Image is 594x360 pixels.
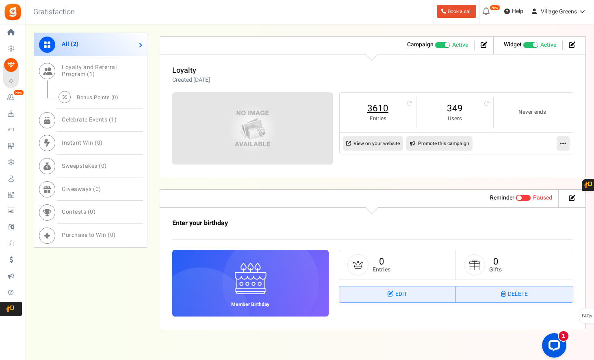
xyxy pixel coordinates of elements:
strong: Widget [504,40,522,49]
a: New [3,91,22,104]
p: Created [DATE] [172,76,210,84]
small: Gifts [489,267,502,273]
a: Book a call [437,5,476,18]
span: 0 [90,208,93,216]
small: Entries [373,267,390,273]
span: 0 [95,184,99,193]
h3: Enter your birthday [172,220,493,227]
span: 2 [73,40,77,48]
a: 0 [493,255,498,268]
span: Instant Win ( ) [62,139,103,147]
span: Active [540,41,556,49]
strong: Reminder [490,193,514,202]
a: 349 [425,102,485,115]
span: 1 [89,70,93,78]
span: 0 [97,139,101,147]
img: Gratisfaction [4,3,22,21]
small: Never ends [502,108,562,116]
span: 0 [110,231,114,239]
a: Promote this campaign [406,136,473,151]
a: Edit [339,286,456,303]
strong: Campaign [407,40,434,49]
small: Users [425,115,485,123]
span: Paused [533,193,552,202]
span: 0 [113,93,116,101]
span: Contests ( ) [62,208,95,216]
span: FAQs [581,308,592,324]
span: Celebrate Events ( ) [62,115,117,124]
span: Giveaways ( ) [62,184,101,193]
li: Widget activated [498,41,563,50]
a: View on your website [343,136,403,151]
a: Loyalty [172,65,196,76]
span: All ( ) [62,40,79,48]
em: New [490,5,500,11]
span: 1 [111,115,115,124]
h3: Gratisfaction [24,4,84,20]
span: Active [452,41,468,49]
span: Loyalty and Referral Program ( ) [62,63,117,78]
span: Village Greens [541,7,577,16]
small: Entries [348,115,408,123]
a: Delete [456,286,573,303]
a: Help [501,5,527,18]
span: Help [510,7,523,15]
span: 0 [101,162,105,170]
span: Bonus Points ( ) [77,93,118,101]
em: New [13,90,24,95]
span: Sweepstakes ( ) [62,162,107,170]
a: 3610 [348,102,408,115]
a: 0 [379,255,384,268]
h6: Member Birthday [225,302,275,307]
span: Purchase to Win ( ) [62,231,116,239]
